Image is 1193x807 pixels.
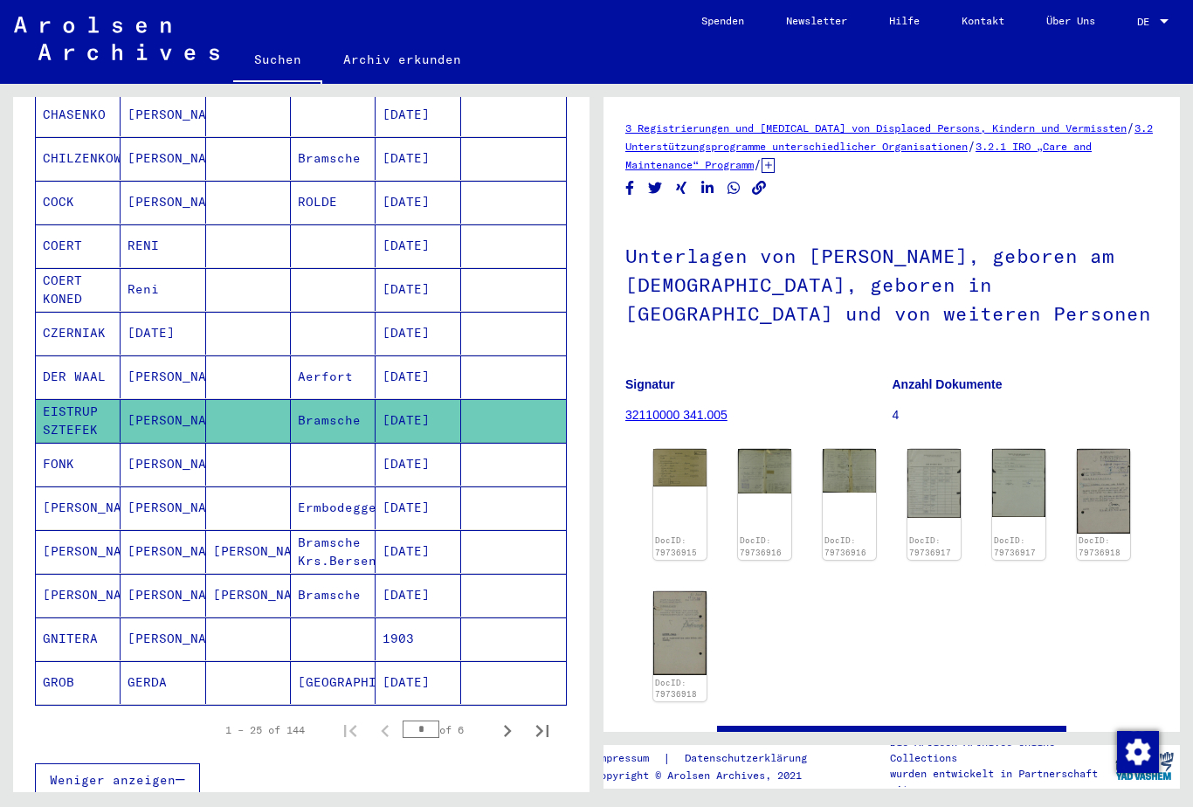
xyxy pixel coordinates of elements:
a: DocID: 79736915 [655,535,697,557]
mat-cell: [DATE] [376,93,460,136]
mat-cell: CHASENKO [36,93,121,136]
mat-cell: GERDA [121,661,205,704]
mat-cell: [DATE] [376,268,460,311]
mat-cell: [DATE] [376,530,460,573]
button: Previous page [368,713,403,748]
span: / [968,138,976,154]
a: Datenschutzerklärung [671,749,828,768]
button: Share on LinkedIn [699,177,717,199]
mat-cell: Bramsche [291,574,376,617]
mat-cell: [PERSON_NAME] [206,574,291,617]
mat-cell: [PERSON_NAME] [121,574,205,617]
a: Impressum [594,749,663,768]
mat-cell: [DATE] [376,181,460,224]
img: yv_logo.png [1112,744,1177,788]
button: Share on Xing [672,177,691,199]
mat-cell: [PERSON_NAME] [121,486,205,529]
mat-cell: DER WAAL [36,355,121,398]
a: 3 Registrierungen und [MEDICAL_DATA] von Displaced Persons, Kindern und Vermissten [625,121,1127,134]
mat-cell: [DATE] [121,312,205,355]
span: / [1127,120,1134,135]
a: DocID: 79736916 [824,535,866,557]
img: 002.jpg [992,449,1045,517]
mat-cell: [PERSON_NAME] [36,574,121,617]
span: Weniger anzeigen [50,772,176,788]
div: 1 – 25 of 144 [225,722,305,738]
button: Next page [490,713,525,748]
mat-cell: COCK [36,181,121,224]
mat-cell: GROB [36,661,121,704]
button: Share on WhatsApp [725,177,743,199]
h1: Unterlagen von [PERSON_NAME], geboren am [DEMOGRAPHIC_DATA], geboren in [GEOGRAPHIC_DATA] und von... [625,216,1158,350]
a: DocID: 79736916 [740,535,782,557]
mat-cell: ROLDE [291,181,376,224]
mat-cell: CZERNIAK [36,312,121,355]
mat-cell: [DATE] [376,486,460,529]
mat-cell: Reni [121,268,205,311]
span: DE [1137,16,1156,28]
mat-cell: RENI [121,224,205,267]
mat-cell: Bramsche [291,399,376,442]
mat-cell: [DATE] [376,355,460,398]
button: Weniger anzeigen [35,763,200,797]
a: DocID: 79736917 [909,535,951,557]
img: 001.jpg [1077,449,1130,534]
img: 001.jpg [907,449,961,518]
mat-cell: [PERSON_NAME] [121,443,205,486]
p: Die Arolsen Archives Online-Collections [890,735,1108,766]
button: Share on Facebook [621,177,639,199]
mat-cell: COERT KONED [36,268,121,311]
mat-cell: GNITERA [36,617,121,660]
b: Signatur [625,377,675,391]
p: wurden entwickelt in Partnerschaft mit [890,766,1108,797]
button: Last page [525,713,560,748]
mat-cell: Aerfort [291,355,376,398]
img: 001.jpg [738,449,791,493]
span: / [754,156,762,172]
mat-cell: [DATE] [376,312,460,355]
mat-cell: 1903 [376,617,460,660]
mat-cell: FONK [36,443,121,486]
mat-cell: [DATE] [376,224,460,267]
mat-cell: [DATE] [376,443,460,486]
button: Copy link [750,177,769,199]
a: Archiv erkunden [322,38,482,80]
mat-cell: [GEOGRAPHIC_DATA] [291,661,376,704]
mat-cell: [DATE] [376,399,460,442]
mat-cell: Bramsche Krs.Bersenbrück [291,530,376,573]
img: 001.jpg [653,449,707,486]
mat-cell: [PERSON_NAME] [36,486,121,529]
mat-cell: [DATE] [376,137,460,180]
div: | [594,749,828,768]
img: 002.jpg [653,591,707,675]
img: 002.jpg [823,449,876,493]
mat-cell: [PERSON_NAME] [121,181,205,224]
mat-cell: [PERSON_NAME] [121,399,205,442]
mat-cell: [PERSON_NAME] [121,530,205,573]
mat-cell: [DATE] [376,661,460,704]
button: First page [333,713,368,748]
mat-cell: [DATE] [376,574,460,617]
img: Zustimmung ändern [1117,731,1159,773]
mat-cell: [PERSON_NAME] [121,617,205,660]
img: Arolsen_neg.svg [14,17,219,60]
mat-cell: [PERSON_NAME] [36,530,121,573]
a: DocID: 79736917 [994,535,1036,557]
a: DocID: 79736918 [655,678,697,700]
p: 4 [893,406,1159,424]
a: 32110000 341.005 [625,408,728,422]
p: Copyright © Arolsen Archives, 2021 [594,768,828,783]
mat-cell: [PERSON_NAME] [121,355,205,398]
div: of 6 [403,721,490,738]
b: Anzahl Dokumente [893,377,1003,391]
mat-cell: [PERSON_NAME] [121,137,205,180]
a: DocID: 79736918 [1079,535,1121,557]
button: Share on Twitter [646,177,665,199]
a: Suchen [233,38,322,84]
mat-cell: [PERSON_NAME] [206,530,291,573]
mat-cell: Bramsche [291,137,376,180]
mat-cell: COERT [36,224,121,267]
mat-cell: Ermbodeggem [291,486,376,529]
mat-cell: CHILZENKOWSKI [36,137,121,180]
mat-cell: [PERSON_NAME] [121,93,205,136]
